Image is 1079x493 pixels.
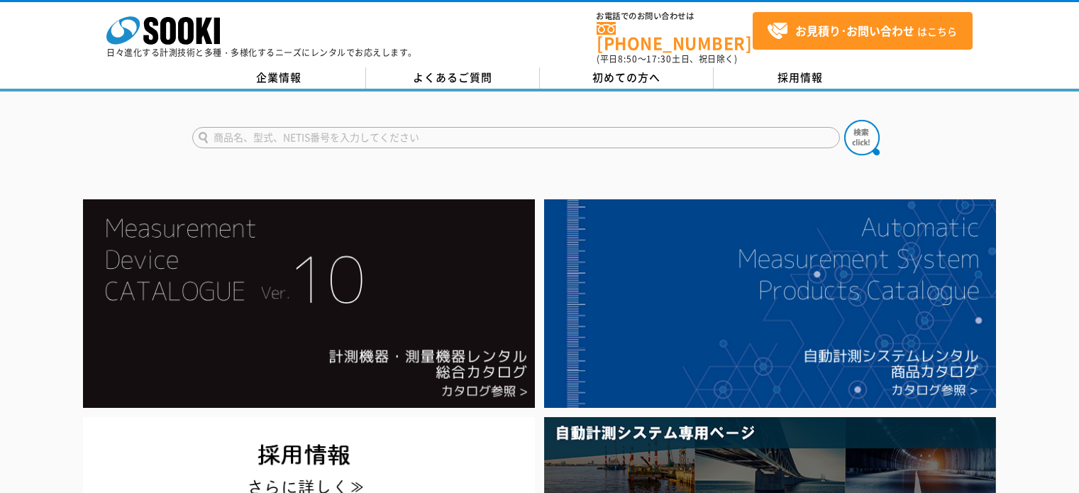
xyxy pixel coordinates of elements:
img: Catalog Ver10 [83,199,535,408]
a: 初めての方へ [540,67,714,89]
span: 初めての方へ [592,70,660,85]
strong: お見積り･お問い合わせ [795,22,914,39]
a: お見積り･お問い合わせはこちら [753,12,973,50]
span: (平日 ～ 土日、祝日除く) [597,52,737,65]
a: 採用情報 [714,67,887,89]
img: 自動計測システムカタログ [544,199,996,408]
a: 企業情報 [192,67,366,89]
span: 17:30 [646,52,672,65]
input: 商品名、型式、NETIS番号を入力してください [192,127,840,148]
span: 8:50 [618,52,638,65]
a: よくあるご質問 [366,67,540,89]
img: btn_search.png [844,120,880,155]
span: お電話でのお問い合わせは [597,12,753,21]
p: 日々進化する計測技術と多種・多様化するニーズにレンタルでお応えします。 [106,48,417,57]
span: はこちら [767,21,957,42]
a: [PHONE_NUMBER] [597,22,753,51]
